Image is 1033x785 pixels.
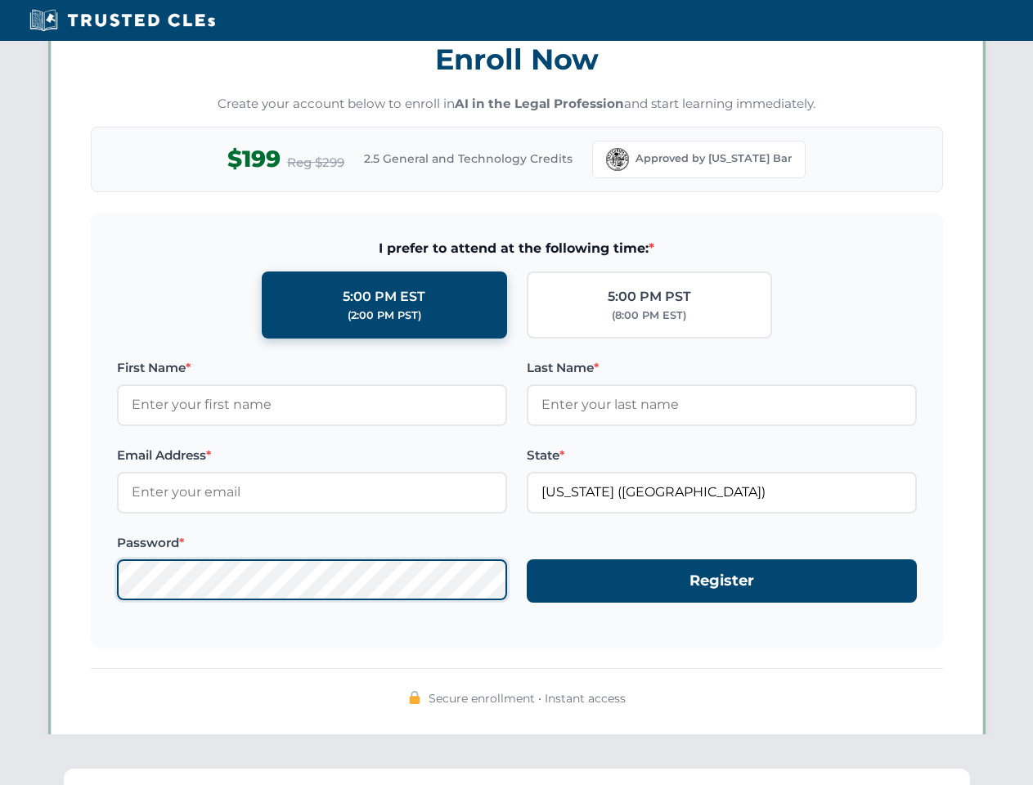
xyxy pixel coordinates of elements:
[636,150,792,167] span: Approved by [US_STATE] Bar
[117,238,917,259] span: I prefer to attend at the following time:
[117,472,507,513] input: Enter your email
[227,141,281,177] span: $199
[455,96,624,111] strong: AI in the Legal Profession
[25,8,220,33] img: Trusted CLEs
[608,286,691,307] div: 5:00 PM PST
[364,150,573,168] span: 2.5 General and Technology Credits
[348,307,421,324] div: (2:00 PM PST)
[408,691,421,704] img: 🔒
[527,446,917,465] label: State
[91,95,943,114] p: Create your account below to enroll in and start learning immediately.
[117,384,507,425] input: Enter your first name
[343,286,425,307] div: 5:00 PM EST
[117,533,507,553] label: Password
[527,472,917,513] input: Florida (FL)
[91,34,943,85] h3: Enroll Now
[117,358,507,378] label: First Name
[527,559,917,603] button: Register
[527,384,917,425] input: Enter your last name
[287,153,344,173] span: Reg $299
[527,358,917,378] label: Last Name
[429,689,626,707] span: Secure enrollment • Instant access
[117,446,507,465] label: Email Address
[606,148,629,171] img: Florida Bar
[612,307,686,324] div: (8:00 PM EST)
